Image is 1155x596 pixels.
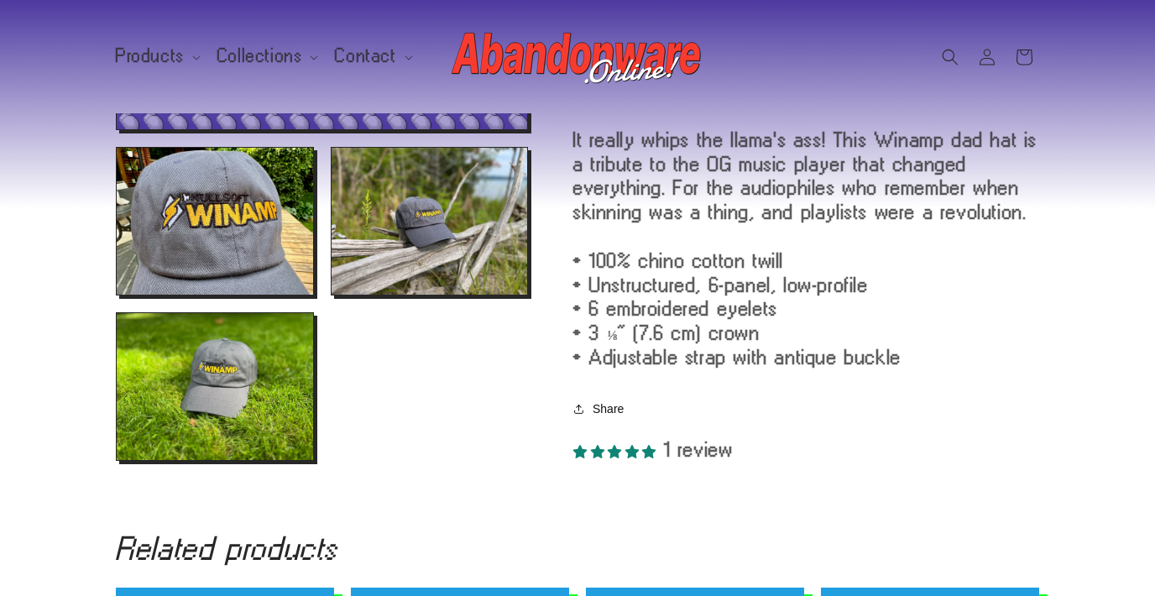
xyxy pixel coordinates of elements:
[573,390,629,427] button: Share
[932,39,969,76] summary: Search
[452,24,703,91] img: Abandonware
[446,17,710,97] a: Abandonware
[573,438,664,460] span: 5.00 stars
[116,49,185,64] span: Products
[325,39,419,74] summary: Contact
[335,49,396,64] span: Contact
[106,39,207,74] summary: Products
[573,128,1039,369] div: It really whips the llama's ass! This Winamp dad hat is a tribute to the OG music player that cha...
[664,438,734,460] span: 1 review
[217,49,303,64] span: Collections
[207,39,326,74] summary: Collections
[116,535,1039,562] h2: Related products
